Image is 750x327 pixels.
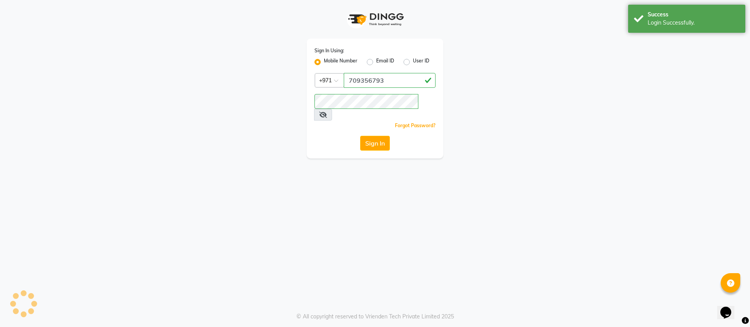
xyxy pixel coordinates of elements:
[344,73,436,88] input: Username
[648,19,739,27] div: Login Successfully.
[324,57,357,67] label: Mobile Number
[648,11,739,19] div: Success
[360,136,390,151] button: Sign In
[376,57,394,67] label: Email ID
[344,8,406,31] img: logo1.svg
[314,47,344,54] label: Sign In Using:
[395,123,436,128] a: Forgot Password?
[717,296,742,319] iframe: chat widget
[314,94,418,109] input: Username
[413,57,429,67] label: User ID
